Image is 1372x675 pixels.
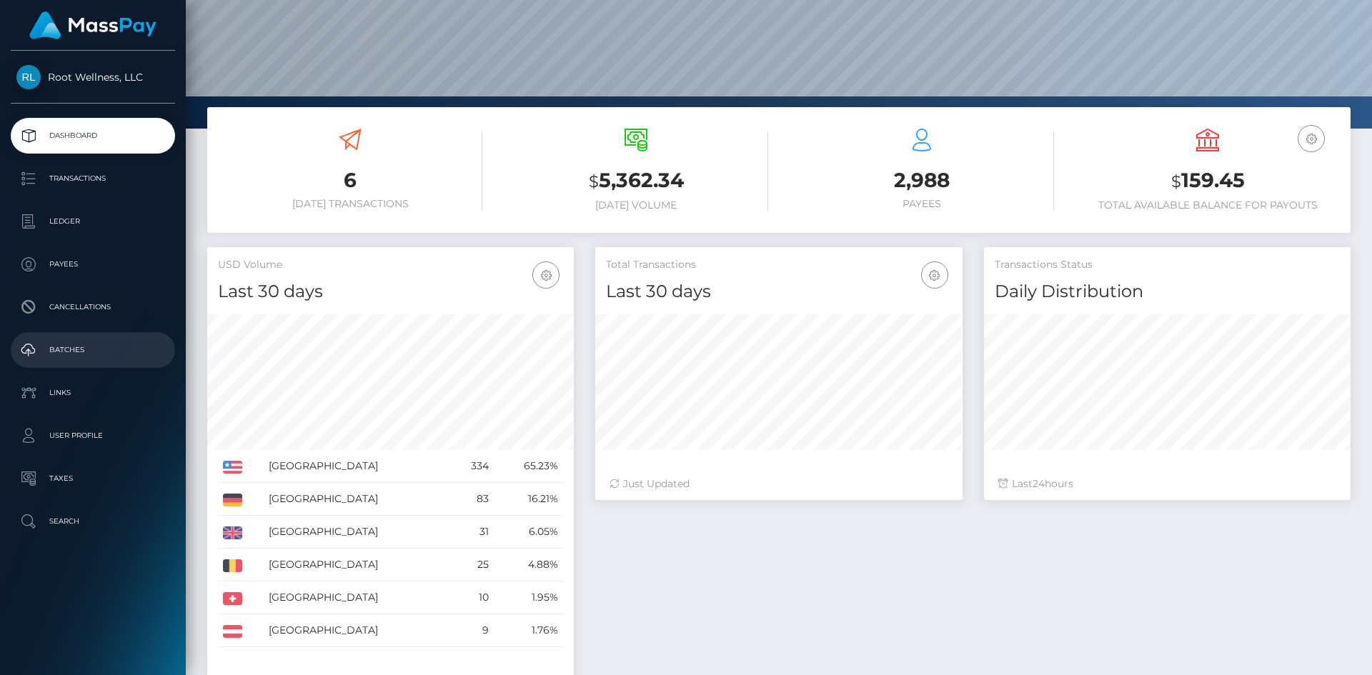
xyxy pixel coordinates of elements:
[218,166,482,194] h3: 6
[1075,166,1340,196] h3: 159.45
[1033,477,1045,490] span: 24
[264,516,450,549] td: [GEOGRAPHIC_DATA]
[494,614,563,647] td: 1.76%
[995,258,1340,272] h5: Transactions Status
[16,425,169,446] p: User Profile
[264,581,450,614] td: [GEOGRAPHIC_DATA]
[504,199,768,211] h6: [DATE] Volume
[223,461,242,474] img: US.png
[11,289,175,325] a: Cancellations
[589,171,599,191] small: $
[16,211,169,232] p: Ledger
[610,476,948,491] div: Just Updated
[11,204,175,239] a: Ledger
[16,382,169,404] p: Links
[450,614,494,647] td: 9
[11,71,175,84] span: Root Wellness, LLC
[264,549,450,581] td: [GEOGRAPHIC_DATA]
[16,339,169,361] p: Batches
[494,516,563,549] td: 6.05%
[494,483,563,516] td: 16.21%
[16,65,41,89] img: Root Wellness, LLC
[1075,199,1340,211] h6: Total Available Balance for Payouts
[11,375,175,411] a: Links
[223,592,242,605] img: CH.png
[11,161,175,196] a: Transactions
[450,450,494,483] td: 334
[223,526,242,539] img: GB.png
[218,279,563,304] h4: Last 30 days
[11,332,175,368] a: Batches
[11,246,175,282] a: Payees
[790,166,1054,194] h3: 2,988
[16,468,169,489] p: Taxes
[450,483,494,516] td: 83
[11,118,175,154] a: Dashboard
[29,11,156,39] img: MassPay Logo
[218,258,563,272] h5: USD Volume
[16,511,169,532] p: Search
[606,258,951,272] h5: Total Transactions
[11,504,175,539] a: Search
[223,625,242,638] img: AT.png
[223,494,242,506] img: DE.png
[450,581,494,614] td: 10
[606,279,951,304] h4: Last 30 days
[264,614,450,647] td: [GEOGRAPHIC_DATA]
[1171,171,1181,191] small: $
[16,125,169,146] p: Dashboard
[995,279,1340,304] h4: Daily Distribution
[16,254,169,275] p: Payees
[450,549,494,581] td: 25
[504,166,768,196] h3: 5,362.34
[16,168,169,189] p: Transactions
[218,198,482,210] h6: [DATE] Transactions
[494,581,563,614] td: 1.95%
[11,461,175,496] a: Taxes
[264,483,450,516] td: [GEOGRAPHIC_DATA]
[494,450,563,483] td: 65.23%
[11,418,175,454] a: User Profile
[16,296,169,318] p: Cancellations
[998,476,1336,491] div: Last hours
[450,516,494,549] td: 31
[223,559,242,572] img: BE.png
[494,549,563,581] td: 4.88%
[264,450,450,483] td: [GEOGRAPHIC_DATA]
[790,198,1054,210] h6: Payees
